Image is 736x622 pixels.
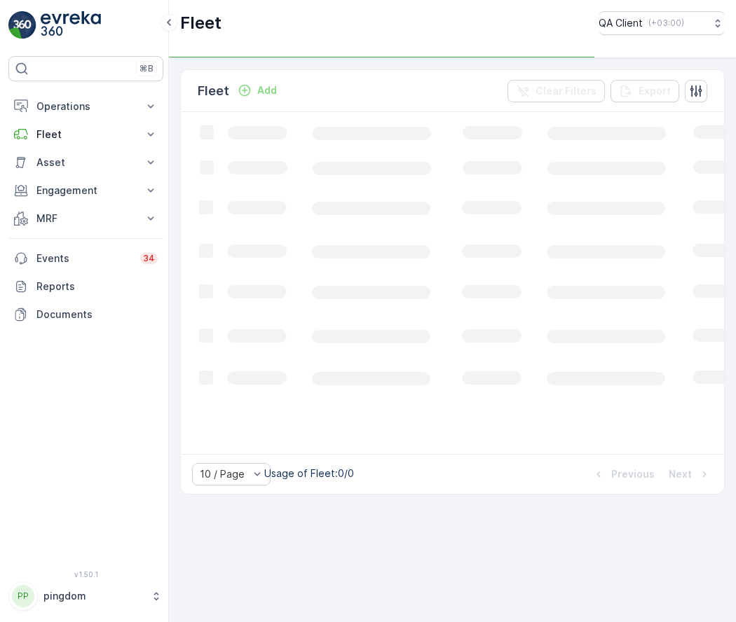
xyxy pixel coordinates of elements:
[667,466,713,483] button: Next
[143,253,155,264] p: 34
[36,251,132,265] p: Events
[536,84,597,98] p: Clear Filters
[232,82,282,99] button: Add
[8,11,36,39] img: logo
[41,11,101,39] img: logo_light-DOdMpM7g.png
[8,244,163,272] a: Events34
[180,12,222,34] p: Fleet
[264,466,354,481] p: Usage of Fleet : 0/0
[36,184,135,198] p: Engagement
[599,11,725,35] button: QA Client(+03:00)
[198,81,229,101] p: Fleet
[8,177,163,205] button: Engagement
[648,18,684,29] p: ( +03:00 )
[8,581,163,611] button: PPpingdom
[611,80,679,102] button: Export
[590,466,656,483] button: Previous
[36,155,135,170] p: Asset
[12,585,34,607] div: PP
[8,272,163,300] a: Reports
[8,92,163,120] button: Operations
[36,212,135,226] p: MRF
[507,80,605,102] button: Clear Filters
[8,205,163,233] button: MRF
[8,300,163,329] a: Documents
[611,467,655,481] p: Previous
[43,589,144,603] p: pingdom
[36,279,158,293] p: Reports
[8,120,163,148] button: Fleet
[36,99,135,113] p: Operations
[36,127,135,141] p: Fleet
[8,570,163,579] span: v 1.50.1
[669,467,692,481] p: Next
[599,16,643,30] p: QA Client
[8,148,163,177] button: Asset
[139,63,154,74] p: ⌘B
[36,307,158,322] p: Documents
[257,83,277,97] p: Add
[639,84,671,98] p: Export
